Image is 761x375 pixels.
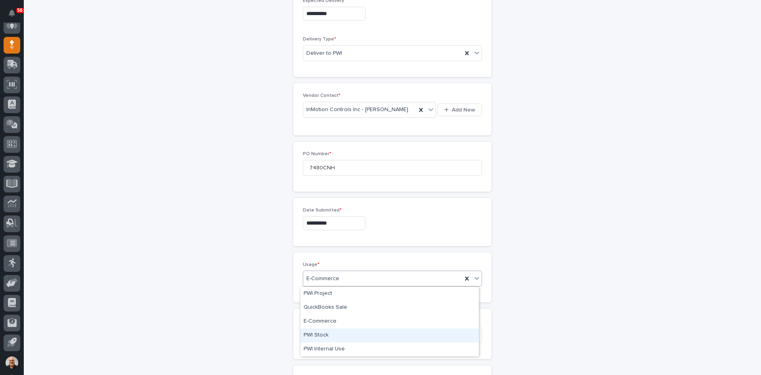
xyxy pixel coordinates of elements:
[303,208,342,213] span: Date Submitted
[300,329,479,342] div: PWI Stock
[303,37,336,42] span: Delivery Type
[4,354,20,371] button: users-avatar
[10,10,20,22] div: Notifications56
[303,152,331,156] span: PO Number
[300,301,479,315] div: QuickBooks Sale
[303,262,319,267] span: Usage
[303,93,340,98] span: Vendor Contact
[306,106,408,114] span: InMotion Controls Inc - [PERSON_NAME]
[306,275,339,283] span: E-Commerce
[438,104,482,116] button: Add New
[452,107,475,113] span: Add New
[4,5,20,21] button: Notifications
[300,342,479,356] div: PWI Internal Use
[300,287,479,301] div: PWI Project
[17,8,23,13] p: 56
[306,49,342,58] span: Deliver to PWI
[300,315,479,329] div: E-Commerce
